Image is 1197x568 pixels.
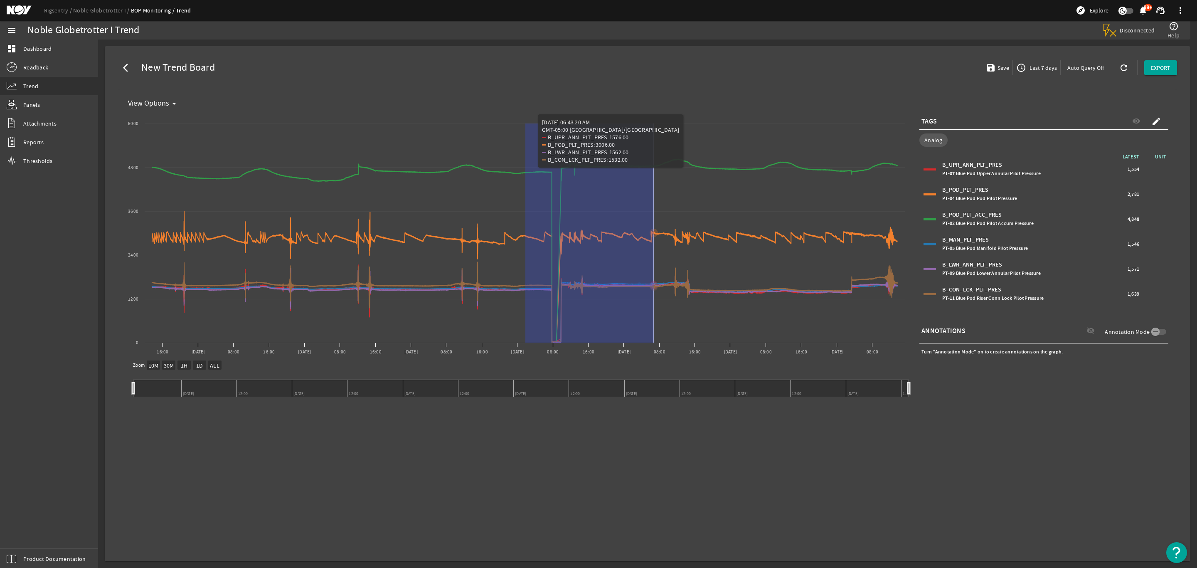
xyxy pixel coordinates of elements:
[192,349,205,355] text: [DATE]
[1061,60,1111,75] button: Auto Query Off
[1138,5,1148,15] mat-icon: notifications
[760,349,772,355] text: 08:00
[196,362,203,369] text: 1D
[689,349,701,355] text: 16:00
[983,60,1013,75] button: Save
[1128,290,1139,298] span: 1,639
[942,236,1046,252] div: B_MAN_PLT_PRES
[128,296,138,302] text: 1200
[942,286,1046,302] div: B_CON_LCK_PLT_PRES
[169,99,179,109] mat-icon: arrow_drop_down
[23,101,40,109] span: Panels
[1119,63,1126,73] mat-icon: refresh
[23,82,38,90] span: Trend
[1076,5,1086,15] mat-icon: explore
[210,362,219,369] text: ALL
[986,63,993,73] mat-icon: save
[942,195,1017,202] span: PT-04 Blue Pod Pod Pilot Pressure
[123,63,133,73] mat-icon: arrow_back_ios
[1144,60,1177,75] button: EXPORT
[1128,265,1139,273] span: 1,571
[138,64,215,72] span: New Trend Board
[1138,6,1147,15] button: 99+
[23,138,44,146] span: Reports
[263,349,275,355] text: 16:00
[1128,165,1139,173] span: 1,554
[1169,21,1179,31] mat-icon: help_outline
[654,349,665,355] text: 08:00
[133,362,145,368] text: Zoom
[1155,5,1165,15] mat-icon: support_agent
[942,161,1046,178] div: B_UPR_ANN_PLT_PRES
[547,349,559,355] text: 08:00
[1105,328,1151,336] label: Annotation Mode
[441,349,452,355] text: 08:00
[1128,190,1139,198] span: 2,781
[298,349,311,355] text: [DATE]
[583,349,594,355] text: 16:00
[176,7,191,15] a: Trend
[125,111,909,361] svg: Chart title
[942,211,1046,227] div: B_POD_PLT_ACC_PRES
[128,99,169,108] span: View Options
[476,349,488,355] text: 16:00
[1143,153,1168,161] span: UNIT
[44,7,73,14] a: Rigsentry
[370,349,382,355] text: 16:00
[1120,27,1155,34] span: Disconnected
[131,7,176,14] a: BOP Monitoring
[1016,63,1026,73] mat-icon: access_time
[942,270,1041,277] span: PT-09 Blue Pod Lower Annular Pilot Pressure
[996,64,1009,72] span: Save
[23,44,52,53] span: Dashboard
[1151,116,1161,126] mat-icon: create
[128,165,138,171] text: 4800
[724,349,737,355] text: [DATE]
[1013,60,1060,75] button: Last 7 days
[27,26,140,35] div: Noble Globetrotter I Trend
[942,186,1046,203] div: B_POD_PLT_PRES
[228,349,239,355] text: 08:00
[157,349,168,355] text: 16:00
[1123,153,1144,160] span: LATEST
[1128,215,1139,223] span: 4,848
[23,119,57,128] span: Attachments
[919,346,1168,358] div: Turn "Annotation Mode" on to create annotations on the graph.
[830,349,844,355] text: [DATE]
[23,157,53,165] span: Thresholds
[796,349,807,355] text: 16:00
[1090,6,1108,15] span: Explore
[404,349,418,355] text: [DATE]
[942,261,1046,277] div: B_LWR_ANN_PLT_PRES
[867,349,878,355] text: 08:00
[181,362,188,369] text: 1H
[1170,0,1190,20] button: more_vert
[1128,240,1139,248] span: 1,546
[23,555,86,563] span: Product Documentation
[511,349,524,355] text: [DATE]
[128,121,138,127] text: 6000
[1167,31,1180,40] span: Help
[73,7,131,14] a: Noble Globetrotter I
[1072,4,1112,17] button: Explore
[125,96,184,111] button: View Options
[942,220,1034,227] span: PT-02 Blue Pod Pod Pilot Accum Pressure
[1067,64,1104,72] span: Auto Query Off
[23,63,48,72] span: Readback
[942,245,1028,252] span: PT-05 Blue Pod Manifold Pilot Pressure
[618,349,631,355] text: [DATE]
[334,349,346,355] text: 08:00
[128,252,138,258] text: 2400
[1151,64,1170,72] span: EXPORT
[942,295,1044,301] span: PT-11 Blue Pod Riser Conn Lock Pilot Pressure
[921,327,965,335] span: ANNOTATIONS
[164,362,174,369] text: 30M
[942,170,1041,177] span: PT-07 Blue Pod Upper Annular Pilot Pressure
[924,136,943,144] span: Analog
[921,117,937,126] span: TAGS
[136,340,138,346] text: 0
[7,44,17,54] mat-icon: dashboard
[1166,542,1187,563] button: Open Resource Center
[7,25,17,35] mat-icon: menu
[128,208,138,215] text: 3600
